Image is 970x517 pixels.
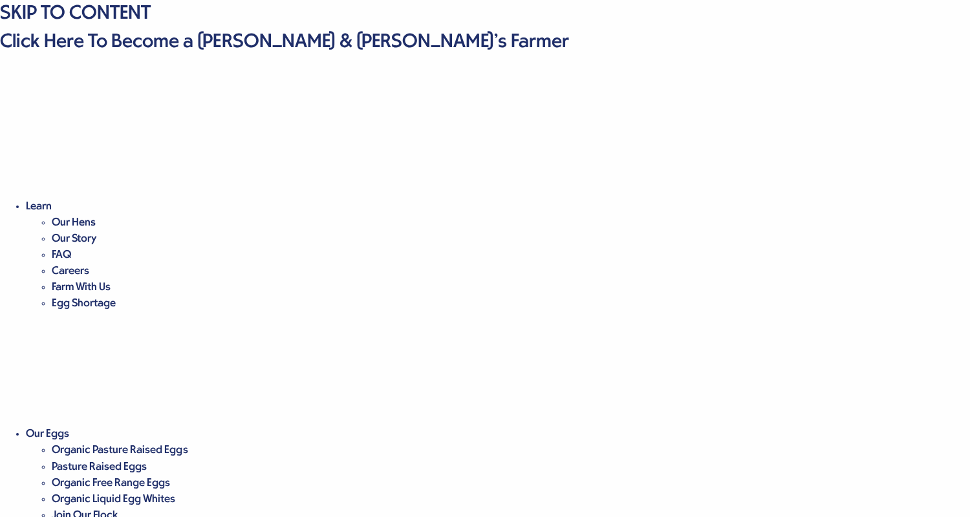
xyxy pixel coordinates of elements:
a: Organic Liquid Egg Whites [52,494,176,505]
a: FAQ [52,249,71,261]
a: Careers [52,266,89,277]
a: Organic Free Range Eggs [52,478,170,489]
button: Open the dropdown menu for Learn [54,85,272,213]
span: Our Eggs [26,428,69,440]
a: Our Eggs [26,428,71,440]
a: Organic Pasture Raised Eggs [52,445,188,456]
a: Our Story [52,233,96,245]
a: Learn [26,201,54,213]
button: Open the dropdown menu for Our Eggs [71,312,289,440]
a: Farm With Us [52,282,111,293]
a: Our Hens [52,217,96,229]
span: Learn [26,201,52,213]
a: Pasture Raised Eggs [52,461,147,473]
a: Egg Shortage [52,298,116,310]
